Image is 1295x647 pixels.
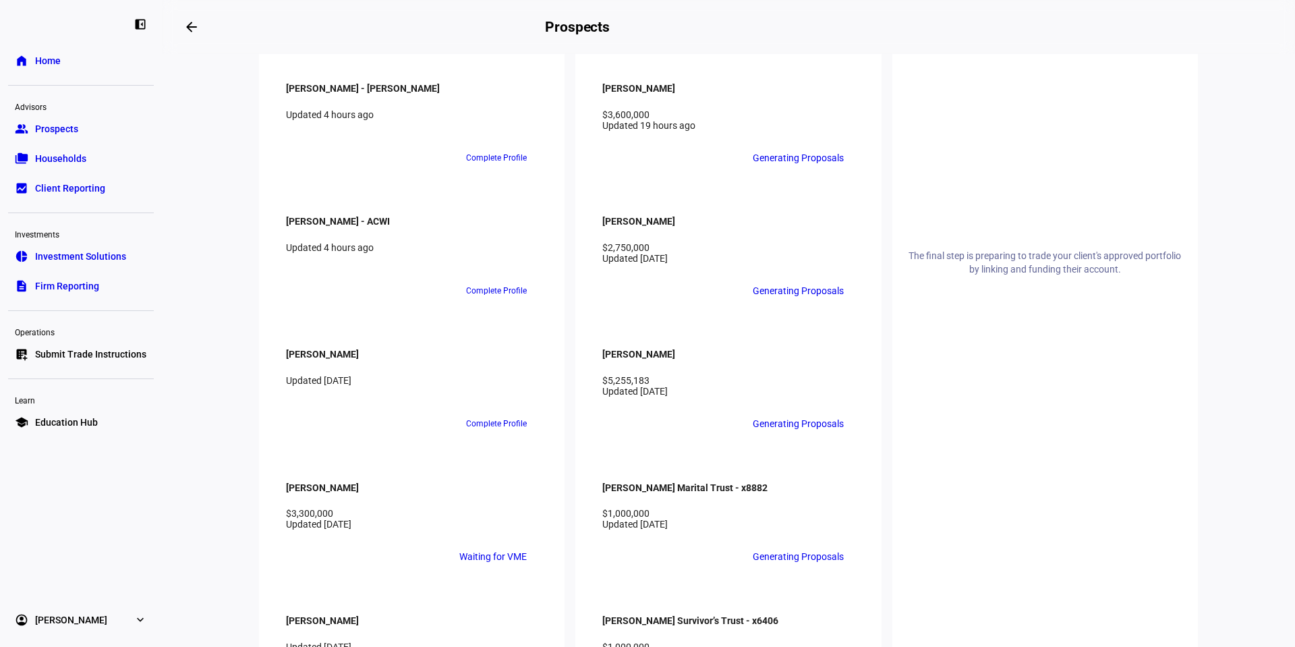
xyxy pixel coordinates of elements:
[8,322,154,341] div: Operations
[589,57,867,181] a: [PERSON_NAME]$3,600,000Updated 19 hours agoMK+2Generating Proposals
[35,613,107,627] span: [PERSON_NAME]
[15,152,28,165] eth-mat-symbol: folder_copy
[602,242,854,253] div: $2,750,000
[35,279,99,293] span: Firm Reporting
[15,279,28,293] eth-mat-symbol: description
[272,323,551,448] a: [PERSON_NAME]Updated [DATE]SSComplete Profile
[272,190,551,315] a: [PERSON_NAME] - ACWIUpdated 4 hours agoGCComplete Profile
[134,18,147,31] eth-mat-symbol: left_panel_close
[35,152,86,165] span: Households
[286,375,538,386] div: Updated [DATE]
[8,96,154,115] div: Advisors
[286,216,390,227] h4: [PERSON_NAME] - ACWI
[312,286,322,296] span: GC
[602,83,675,94] h4: [PERSON_NAME]
[602,349,675,360] h4: [PERSON_NAME]
[286,615,359,626] h4: [PERSON_NAME]
[466,147,527,169] span: Complete Profile
[629,153,638,163] span: +2
[608,286,618,296] span: DK
[35,54,61,67] span: Home
[545,19,610,35] h2: Prospects
[455,413,538,434] button: Complete Profile
[602,508,854,519] div: $1,000,000
[466,413,527,434] span: Complete Profile
[15,250,28,263] eth-mat-symbol: pie_chart
[286,482,359,493] h4: [PERSON_NAME]
[134,613,147,627] eth-mat-symbol: expand_more
[602,375,854,386] div: $5,255,183
[312,552,322,561] span: GC
[455,280,538,302] button: Complete Profile
[602,386,854,397] div: Updated [DATE]
[286,109,538,120] div: Updated 4 hours ago
[608,419,618,428] span: SS
[8,224,154,243] div: Investments
[466,280,527,302] span: Complete Profile
[286,519,538,530] div: Updated [DATE]
[8,175,154,202] a: bid_landscapeClient Reporting
[629,552,638,561] span: +3
[286,242,538,253] div: Updated 4 hours ago
[15,416,28,429] eth-mat-symbol: school
[15,347,28,361] eth-mat-symbol: list_alt_add
[35,416,98,429] span: Education Hub
[8,273,154,300] a: descriptionFirm Reporting
[602,615,778,626] h4: [PERSON_NAME] Survivor’s Trust - x6406
[602,216,675,227] h4: [PERSON_NAME]
[589,456,867,581] a: [PERSON_NAME] Marital Trust - x8882$1,000,000Updated [DATE]LW+3Generating Proposals
[602,253,854,264] div: Updated [DATE]
[602,120,854,131] div: Updated 19 hours ago
[589,190,867,315] a: [PERSON_NAME]$2,750,000Updated [DATE]DKGenerating Proposals
[8,47,154,74] a: homeHome
[906,249,1184,276] p: The final step is preparing to trade your client's approved portfolio by linking and funding thei...
[602,519,854,530] div: Updated [DATE]
[753,285,844,296] div: Generating Proposals
[35,347,146,361] span: Submit Trade Instructions
[589,323,867,448] a: [PERSON_NAME]$5,255,183Updated [DATE]SSGenerating Proposals
[455,147,538,169] button: Complete Profile
[8,390,154,409] div: Learn
[753,152,844,163] div: Generating Proposals
[35,250,126,263] span: Investment Solutions
[35,122,78,136] span: Prospects
[35,181,105,195] span: Client Reporting
[753,551,844,562] div: Generating Proposals
[272,456,551,581] a: [PERSON_NAME]$3,300,000Updated [DATE]MTGCWaiting for VME
[312,153,322,163] span: GC
[15,613,28,627] eth-mat-symbol: account_circle
[753,418,844,429] div: Generating Proposals
[15,122,28,136] eth-mat-symbol: group
[183,19,200,35] mat-icon: arrow_backwards
[602,482,768,493] h4: [PERSON_NAME] Marital Trust - x8882
[607,153,620,163] span: MK
[459,551,527,562] div: Waiting for VME
[286,83,440,94] h4: [PERSON_NAME] - [PERSON_NAME]
[15,54,28,67] eth-mat-symbol: home
[8,145,154,172] a: folder_copyHouseholds
[312,419,322,428] span: SS
[15,181,28,195] eth-mat-symbol: bid_landscape
[8,115,154,142] a: groupProspects
[291,552,303,561] span: MT
[286,349,359,360] h4: [PERSON_NAME]
[602,109,854,120] div: $3,600,000
[8,243,154,270] a: pie_chartInvestment Solutions
[286,508,538,519] div: $3,300,000
[272,57,551,181] a: [PERSON_NAME] - [PERSON_NAME]Updated 4 hours agoGCComplete Profile
[608,552,618,561] span: LW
